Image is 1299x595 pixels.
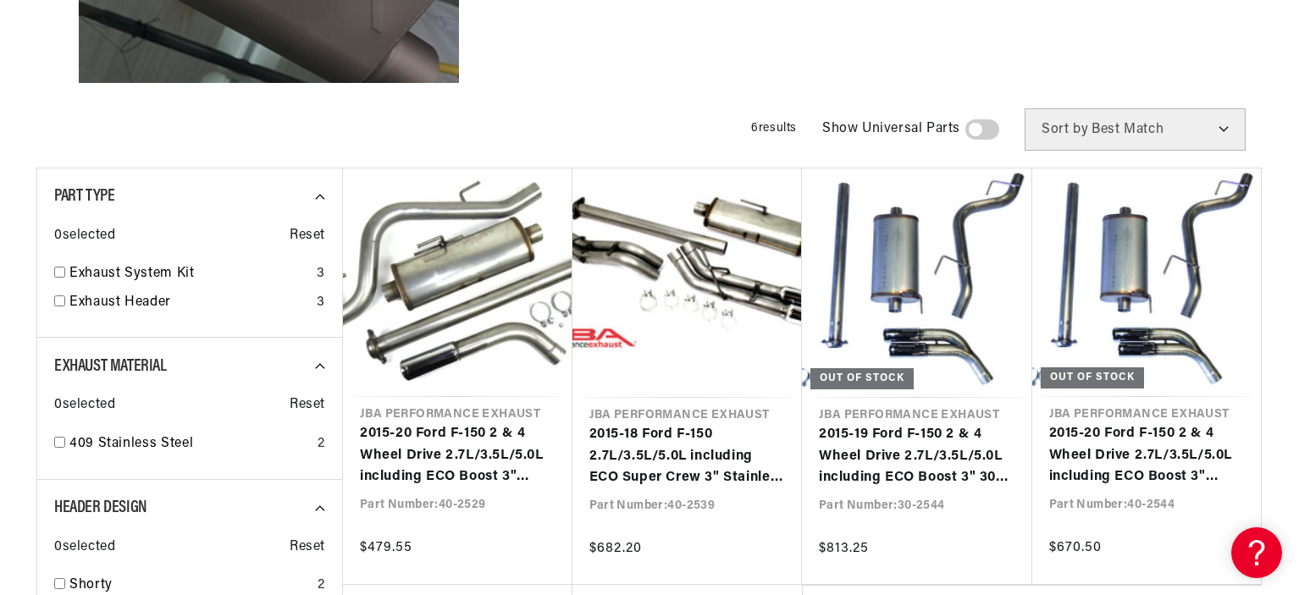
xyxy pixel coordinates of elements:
[54,537,115,559] span: 0 selected
[290,394,325,416] span: Reset
[54,358,167,375] span: Exhaust Material
[290,537,325,559] span: Reset
[318,433,325,455] div: 2
[822,118,960,140] span: Show Universal Parts
[317,292,325,314] div: 3
[1042,123,1088,136] span: Sort by
[54,188,114,205] span: Part Type
[589,424,786,489] a: 2015-18 Ford F-150 2.7L/3.5L/5.0L including ECO Super Crew 3" Stainless Steel Exhaust System with...
[1025,108,1246,151] select: Sort by
[69,292,310,314] a: Exhaust Header
[751,122,797,135] span: 6 results
[54,499,147,516] span: Header Design
[290,225,325,247] span: Reset
[54,225,115,247] span: 0 selected
[54,394,115,416] span: 0 selected
[819,424,1015,489] a: 2015-19 Ford F-150 2 & 4 Wheel Drive 2.7L/3.5L/5.0L including ECO Boost 3" 304 Stainless Steel Du...
[69,433,311,455] a: 409 Stainless Steel
[69,263,310,285] a: Exhaust System Kit
[360,423,556,488] a: 2015-20 Ford F-150 2 & 4 Wheel Drive 2.7L/3.5L/5.0L including ECO Boost 3" Stainless Steel Exhaus...
[317,263,325,285] div: 3
[1049,423,1245,488] a: 2015-20 Ford F-150 2 & 4 Wheel Drive 2.7L/3.5L/5.0L including ECO Boost 3" Stainless Steel Dual S...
